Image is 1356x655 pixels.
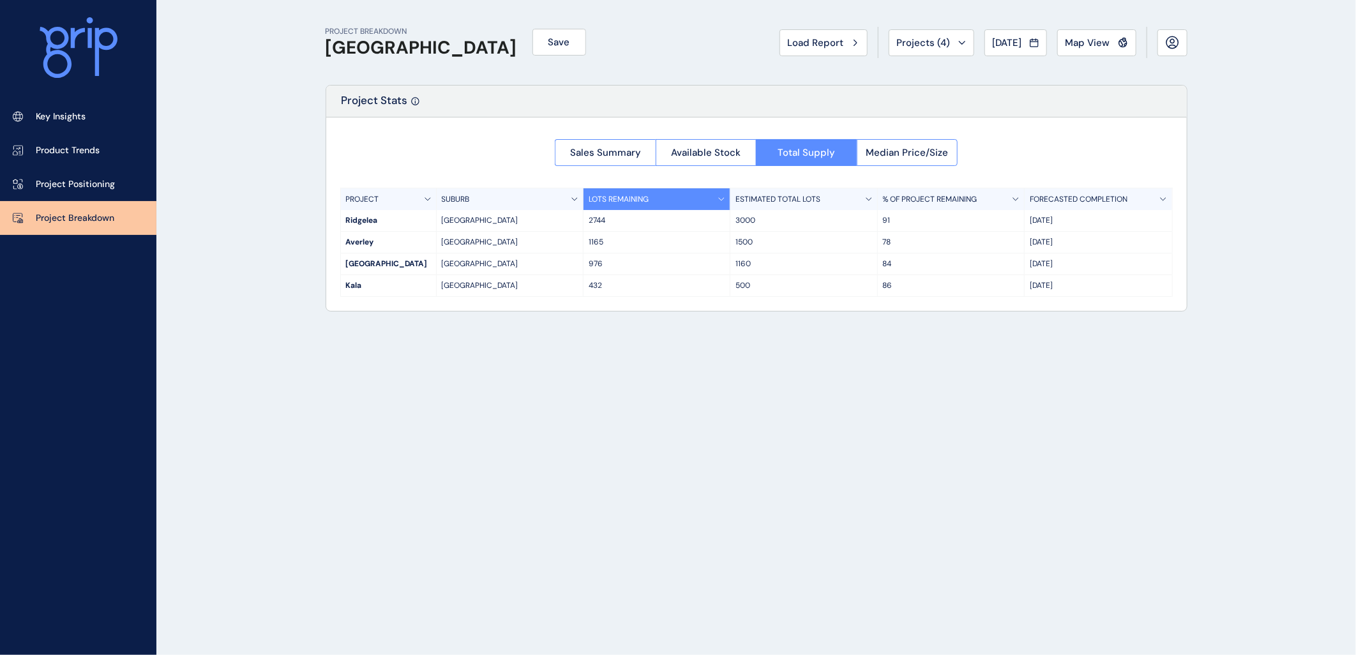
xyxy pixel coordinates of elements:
[883,237,1019,248] p: 78
[36,144,100,157] p: Product Trends
[1030,194,1127,205] p: FORECASTED COMPLETION
[548,36,570,49] span: Save
[442,259,578,269] p: [GEOGRAPHIC_DATA]
[671,146,741,159] span: Available Stock
[570,146,641,159] span: Sales Summary
[993,36,1022,49] span: [DATE]
[1030,259,1166,269] p: [DATE]
[780,29,868,56] button: Load Report
[1030,237,1166,248] p: [DATE]
[1057,29,1136,56] button: Map View
[589,280,725,291] p: 432
[857,139,958,166] button: Median Price/Size
[735,194,820,205] p: ESTIMATED TOTAL LOTS
[589,259,725,269] p: 976
[341,210,436,231] div: Ridgelea
[326,26,517,37] p: PROJECT BREAKDOWN
[342,93,408,117] p: Project Stats
[36,110,86,123] p: Key Insights
[555,139,656,166] button: Sales Summary
[326,37,517,59] h1: [GEOGRAPHIC_DATA]
[341,275,436,296] div: Kala
[442,215,578,226] p: [GEOGRAPHIC_DATA]
[589,194,649,205] p: LOTS REMAINING
[897,36,951,49] span: Projects ( 4 )
[1030,280,1166,291] p: [DATE]
[341,232,436,253] div: Averley
[889,29,974,56] button: Projects (4)
[36,178,115,191] p: Project Positioning
[735,215,871,226] p: 3000
[788,36,844,49] span: Load Report
[883,259,1019,269] p: 84
[883,194,977,205] p: % OF PROJECT REMAINING
[735,259,871,269] p: 1160
[442,280,578,291] p: [GEOGRAPHIC_DATA]
[883,280,1019,291] p: 86
[778,146,835,159] span: Total Supply
[883,215,1019,226] p: 91
[735,280,871,291] p: 500
[866,146,948,159] span: Median Price/Size
[756,139,857,166] button: Total Supply
[532,29,586,56] button: Save
[735,237,871,248] p: 1500
[341,253,436,275] div: [GEOGRAPHIC_DATA]
[346,194,379,205] p: PROJECT
[442,237,578,248] p: [GEOGRAPHIC_DATA]
[1066,36,1110,49] span: Map View
[589,237,725,248] p: 1165
[656,139,757,166] button: Available Stock
[984,29,1047,56] button: [DATE]
[36,212,114,225] p: Project Breakdown
[1030,215,1166,226] p: [DATE]
[589,215,725,226] p: 2744
[442,194,470,205] p: SUBURB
